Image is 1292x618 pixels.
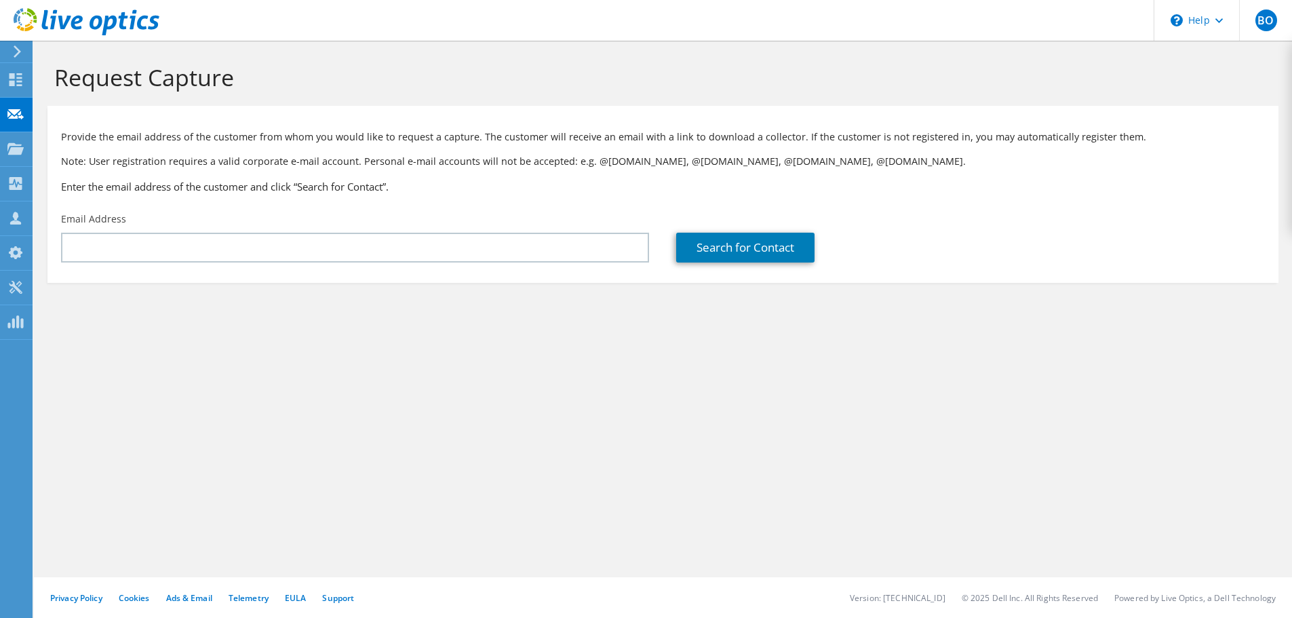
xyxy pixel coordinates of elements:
[1171,14,1183,26] svg: \n
[61,212,126,226] label: Email Address
[285,592,306,604] a: EULA
[229,592,269,604] a: Telemetry
[322,592,354,604] a: Support
[1114,592,1276,604] li: Powered by Live Optics, a Dell Technology
[850,592,945,604] li: Version: [TECHNICAL_ID]
[54,63,1265,92] h1: Request Capture
[61,154,1265,169] p: Note: User registration requires a valid corporate e-mail account. Personal e-mail accounts will ...
[119,592,150,604] a: Cookies
[1255,9,1277,31] span: BO
[962,592,1098,604] li: © 2025 Dell Inc. All Rights Reserved
[61,130,1265,144] p: Provide the email address of the customer from whom you would like to request a capture. The cust...
[50,592,102,604] a: Privacy Policy
[61,179,1265,194] h3: Enter the email address of the customer and click “Search for Contact”.
[166,592,212,604] a: Ads & Email
[676,233,815,263] a: Search for Contact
